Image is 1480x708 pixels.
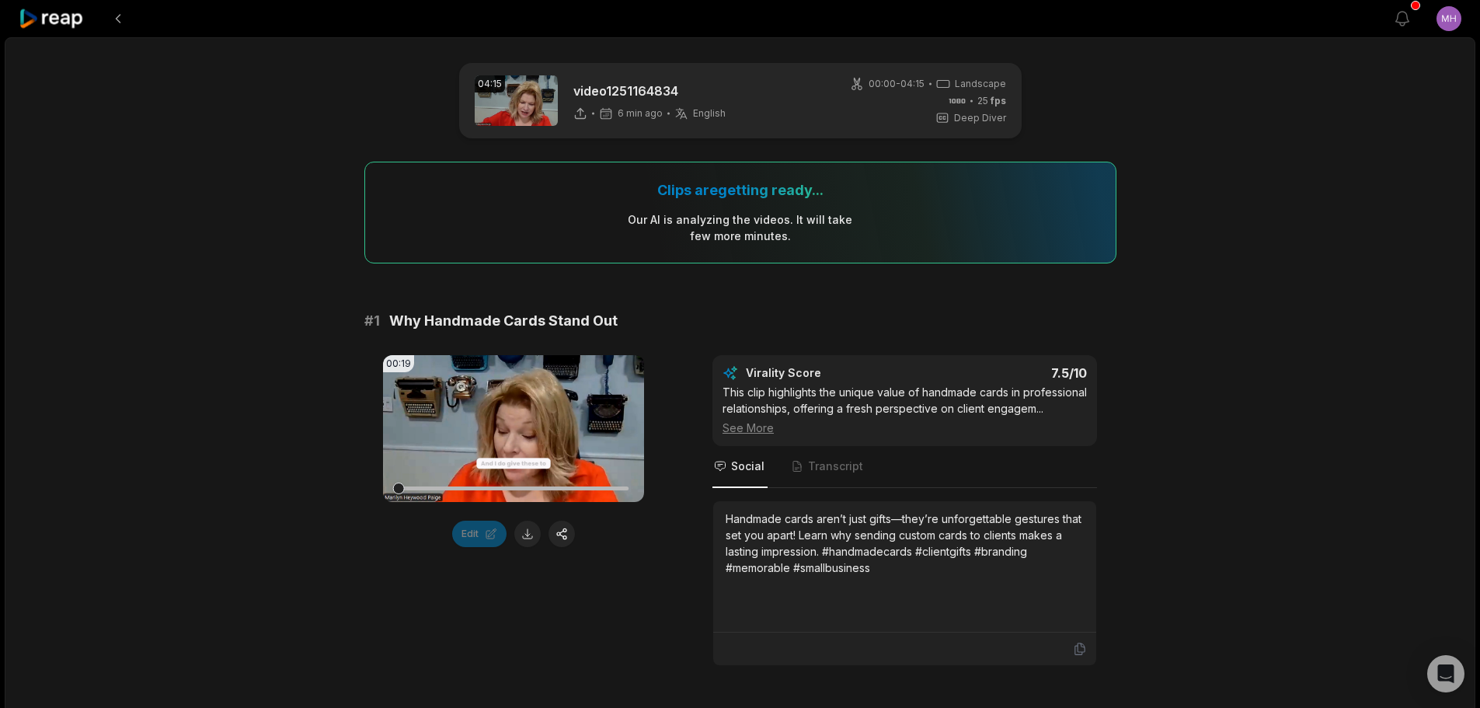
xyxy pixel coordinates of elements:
[869,77,925,91] span: 00:00 - 04:15
[723,420,1087,436] div: See More
[955,77,1006,91] span: Landscape
[723,384,1087,436] div: This clip highlights the unique value of handmade cards in professional relationships, offering a...
[573,82,726,100] p: video1251164834
[627,211,853,244] div: Our AI is analyzing the video s . It will take few more minutes.
[383,355,644,502] video: Your browser does not support mp4 format.
[693,107,726,120] span: English
[618,107,663,120] span: 6 min ago
[726,511,1084,576] div: Handmade cards aren’t just gifts—they’re unforgettable gestures that set you apart! Learn why sen...
[991,95,1006,106] span: fps
[364,310,380,332] span: # 1
[746,365,913,381] div: Virality Score
[808,459,863,474] span: Transcript
[977,94,1006,108] span: 25
[1427,655,1464,692] div: Open Intercom Messenger
[452,521,507,547] button: Edit
[475,75,505,92] div: 04:15
[731,459,764,474] span: Social
[657,181,824,199] div: Clips are getting ready...
[389,310,618,332] span: Why Handmade Cards Stand Out
[954,111,1006,125] span: Deep Diver
[921,365,1088,381] div: 7.5 /10
[712,446,1097,488] nav: Tabs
